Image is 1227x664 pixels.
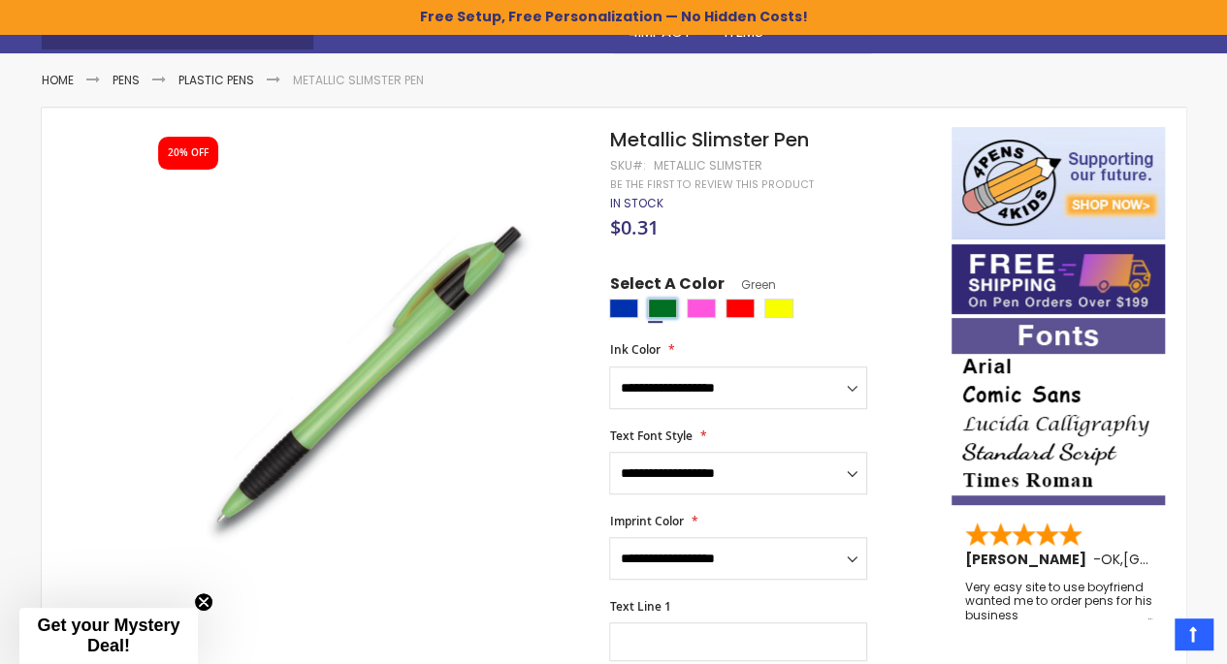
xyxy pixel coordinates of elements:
[609,513,683,529] span: Imprint Color
[609,177,813,192] a: Be the first to review this product
[965,581,1153,622] div: Very easy site to use boyfriend wanted me to order pens for his business
[952,127,1165,239] img: 4pens 4 kids
[19,608,198,664] div: Get your Mystery Deal!Close teaser
[609,214,658,240] span: $0.31
[609,126,808,153] span: Metallic Slimster Pen
[764,299,793,318] div: Yellow
[609,195,662,211] span: In stock
[194,592,213,612] button: Close teaser
[42,72,74,88] a: Home
[37,616,179,655] span: Get your Mystery Deal!
[687,299,716,318] div: Pink
[609,299,638,318] div: Blue
[609,341,660,358] span: Ink Color
[724,276,775,293] span: Green
[653,158,761,174] div: Metallic Slimster
[726,299,755,318] div: Red
[965,550,1093,569] span: [PERSON_NAME]
[178,72,254,88] a: Plastic Pens
[952,244,1165,314] img: Free shipping on orders over $199
[141,155,584,598] img: matallic_gripped_slimster_side_green_1.jpg
[1101,550,1120,569] span: OK
[168,146,209,160] div: 20% OFF
[609,273,724,300] span: Select A Color
[293,73,424,88] li: Metallic Slimster Pen
[113,72,140,88] a: Pens
[952,318,1165,505] img: font-personalization-examples
[609,196,662,211] div: Availability
[648,299,677,318] div: Green
[609,157,645,174] strong: SKU
[609,598,670,615] span: Text Line 1
[1175,618,1212,649] a: Top
[609,427,692,444] span: Text Font Style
